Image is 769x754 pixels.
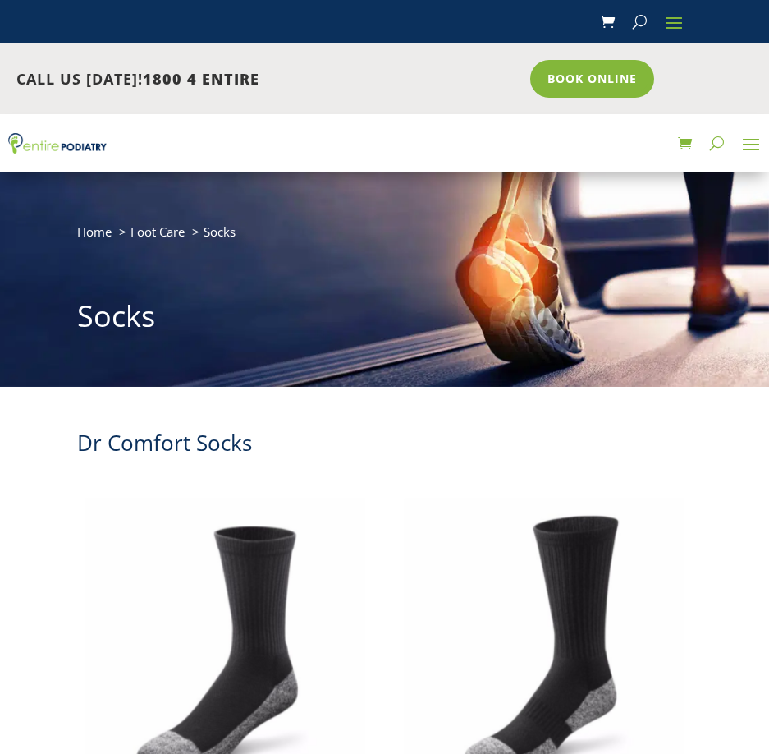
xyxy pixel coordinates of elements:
[77,428,693,466] h2: Dr Comfort Socks
[77,221,693,255] nav: breadcrumb
[530,60,654,98] a: Book Online
[204,223,236,240] span: Socks
[130,223,185,240] a: Foot Care
[143,69,259,89] span: 1800 4 ENTIRE
[77,223,112,240] a: Home
[16,69,519,90] p: CALL US [DATE]!
[77,296,693,345] h1: Socks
